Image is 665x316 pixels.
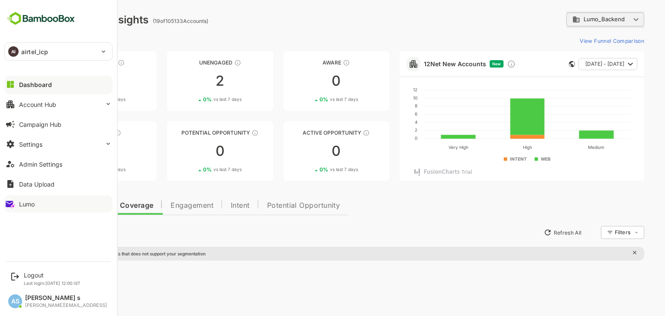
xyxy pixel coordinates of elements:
[21,13,118,26] div: Dashboard Insights
[25,294,107,302] div: [PERSON_NAME] s
[57,166,95,173] div: 0 %
[418,145,438,150] text: Very High
[5,43,112,60] div: AIairtel_icp
[67,166,95,173] span: vs last 7 days
[492,145,501,150] text: High
[137,51,242,111] a: UnengagedThese accounts have not shown enough engagement and need nurturing20%vs last 7 days
[84,129,91,136] div: These accounts are warm, further nurturing would qualify them to MQAs
[183,96,211,103] span: vs last 7 days
[313,59,320,66] div: These accounts have just entered the buying cycle and need further nurturing
[87,59,94,66] div: These accounts have not been engaged with for a defined time period
[253,59,359,66] div: Aware
[4,135,113,153] button: Settings
[300,166,328,173] span: vs last 7 days
[4,155,113,173] button: Admin Settings
[25,303,107,308] div: [PERSON_NAME][EMAIL_ADDRESS]
[21,121,126,181] a: EngagedThese accounts are warm, further nurturing would qualify them to MQAs00%vs last 7 days
[21,51,126,111] a: UnreachedThese accounts have not been engaged with for a defined time period170%vs last 7 days
[24,271,81,279] div: Logout
[253,51,359,111] a: AwareThese accounts have just entered the buying cycle and need further nurturing00%vs last 7 days
[21,225,84,240] button: New Insights
[584,225,614,240] div: Filters
[183,166,211,173] span: vs last 7 days
[4,175,113,193] button: Data Upload
[140,202,183,209] span: Engagement
[253,74,359,88] div: 0
[173,166,211,173] div: 0 %
[384,111,387,116] text: 6
[67,96,95,103] span: vs last 7 days
[548,58,607,70] button: [DATE] - [DATE]
[8,294,22,308] div: AS
[253,121,359,181] a: Active OpportunityThese accounts have open opportunities which might be at any of the Sales Stage...
[19,141,42,148] div: Settings
[200,202,220,209] span: Intent
[21,47,48,56] p: airtel_icp
[24,281,81,286] p: Last login: [DATE] 12:00 IST
[8,46,19,57] div: AI
[57,96,95,103] div: 0 %
[289,166,328,173] div: 0 %
[21,129,126,136] div: Engaged
[510,226,555,239] button: Refresh All
[21,74,126,88] div: 17
[4,195,113,213] button: Lumo
[555,58,594,70] span: [DATE] - [DATE]
[384,135,387,141] text: 0
[383,95,387,100] text: 10
[19,81,52,88] div: Dashboard
[137,59,242,66] div: Unengaged
[553,16,594,23] span: Lumo_Backend
[542,16,600,23] div: Lumo_Backend
[4,96,113,113] button: Account Hub
[137,129,242,136] div: Potential Opportunity
[38,251,175,256] p: There are global insights that does not support your segmentation
[19,101,56,108] div: Account Hub
[29,202,123,209] span: Data Quality and Coverage
[536,11,614,28] div: Lumo_Backend
[253,144,359,158] div: 0
[19,161,62,168] div: Admin Settings
[289,96,328,103] div: 0 %
[384,127,387,132] text: 2
[558,145,574,150] text: Medium
[584,229,600,235] div: Filters
[19,121,61,128] div: Campaign Hub
[462,61,471,66] span: New
[204,59,211,66] div: These accounts have not shown enough engagement and need nurturing
[4,116,113,133] button: Campaign Hub
[21,59,126,66] div: Unreached
[137,74,242,88] div: 2
[221,129,228,136] div: These accounts are MQAs and can be passed on to Inside Sales
[384,119,387,125] text: 4
[21,144,126,158] div: 0
[137,144,242,158] div: 0
[300,96,328,103] span: vs last 7 days
[332,129,339,136] div: These accounts have open opportunities which might be at any of the Sales Stages
[394,60,456,68] a: 12Net New Accounts
[237,202,310,209] span: Potential Opportunity
[477,60,485,68] div: Discover new ICP-fit accounts showing engagement — via intent surges, anonymous website visits, L...
[384,103,387,108] text: 8
[137,121,242,181] a: Potential OpportunityThese accounts are MQAs and can be passed on to Inside Sales00%vs last 7 days
[19,181,55,188] div: Data Upload
[19,200,35,208] div: Lumo
[4,76,113,93] button: Dashboard
[546,34,614,48] button: View Funnel Comparison
[539,61,545,67] div: This card does not support filter and segments
[173,96,211,103] div: 0 %
[383,87,387,92] text: 12
[4,10,77,27] img: BambooboxFullLogoMark.5f36c76dfaba33ec1ec1367b70bb1252.svg
[123,18,178,24] ag: ( 19 of 105133 Accounts)
[253,129,359,136] div: Active Opportunity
